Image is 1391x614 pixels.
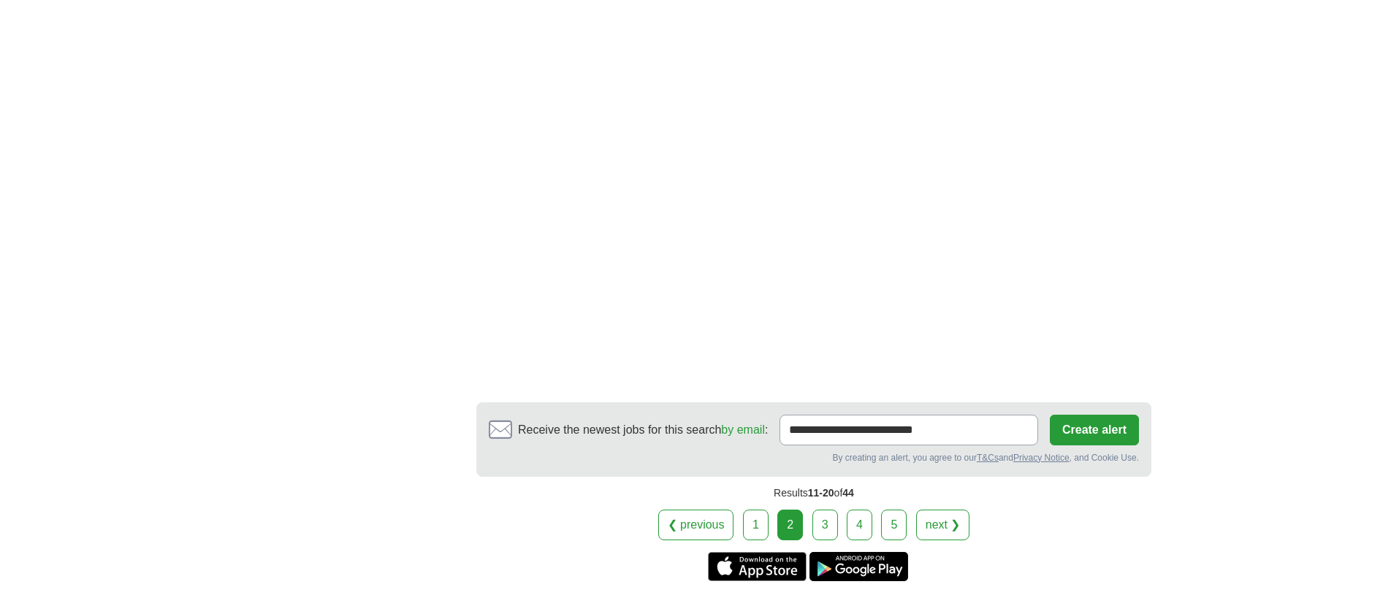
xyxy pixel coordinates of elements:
[721,423,765,436] a: by email
[1013,453,1070,463] a: Privacy Notice
[489,451,1139,464] div: By creating an alert, you agree to our and , and Cookie Use.
[518,421,768,439] span: Receive the newest jobs for this search :
[916,510,970,540] a: next ❯
[842,487,854,499] span: 44
[658,510,734,540] a: ❮ previous
[476,477,1151,510] div: Results of
[708,552,807,581] a: Get the iPhone app
[812,510,838,540] a: 3
[743,510,769,540] a: 1
[977,453,999,463] a: T&Cs
[808,487,834,499] span: 11-20
[1050,415,1139,445] button: Create alert
[881,510,907,540] a: 5
[847,510,872,540] a: 4
[809,552,908,581] a: Get the Android app
[777,510,803,540] div: 2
